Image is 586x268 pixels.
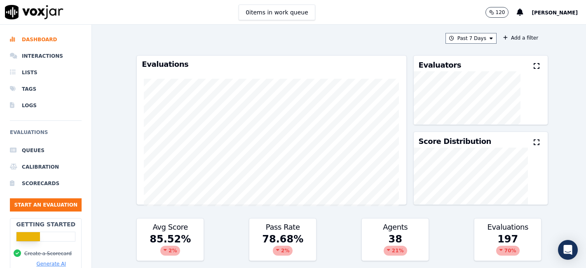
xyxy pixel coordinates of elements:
[419,61,461,69] h3: Evaluators
[532,10,578,16] span: [PERSON_NAME]
[367,223,424,231] h3: Agents
[142,61,401,68] h3: Evaluations
[10,142,82,159] a: Queues
[10,175,82,192] a: Scorecards
[496,9,505,16] p: 120
[384,246,407,256] div: 21 %
[160,246,180,256] div: 2 %
[10,81,82,97] a: Tags
[474,233,541,261] div: 197
[16,220,75,228] h2: Getting Started
[10,127,82,142] h6: Evaluations
[24,250,72,257] button: Create a Scorecard
[10,64,82,81] a: Lists
[249,233,316,261] div: 78.68 %
[500,33,541,43] button: Add a filter
[532,7,586,17] button: [PERSON_NAME]
[485,7,509,18] button: 120
[10,48,82,64] a: Interactions
[273,246,293,256] div: 2 %
[10,31,82,48] a: Dashboard
[558,240,578,260] div: Open Intercom Messenger
[479,223,536,231] h3: Evaluations
[5,5,63,19] img: voxjar logo
[485,7,517,18] button: 120
[496,246,520,256] div: 70 %
[445,33,497,44] button: Past 7 Days
[10,97,82,114] a: Logs
[419,138,491,145] h3: Score Distribution
[254,223,311,231] h3: Pass Rate
[239,5,315,20] button: 0items in work queue
[10,198,82,212] button: Start an Evaluation
[137,233,204,261] div: 85.52 %
[362,233,429,261] div: 38
[10,159,82,175] a: Calibration
[142,223,199,231] h3: Avg Score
